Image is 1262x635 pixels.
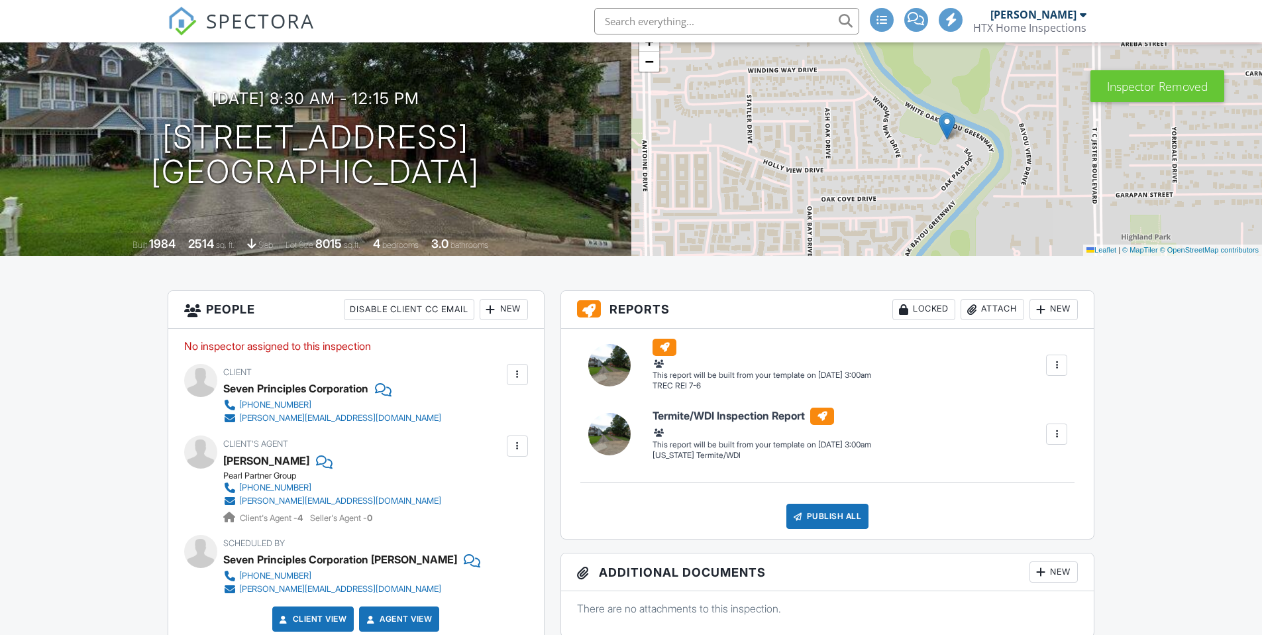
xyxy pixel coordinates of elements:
div: Publish All [786,504,869,529]
div: [US_STATE] Termite/WDI [653,450,871,461]
div: Pearl Partner Group [223,471,452,481]
div: 1984 [149,237,176,251]
a: Zoom out [639,52,659,72]
img: The Best Home Inspection Software - Spectora [168,7,197,36]
a: SPECTORA [168,18,315,46]
span: Scheduled By [223,538,285,548]
h3: Additional Documents [561,553,1094,591]
div: Seven Principles Corporation [223,378,368,398]
img: Marker [939,113,955,140]
div: [PERSON_NAME] [990,8,1077,21]
div: TREC REI 7-6 [653,380,871,392]
h6: Termite/WDI Inspection Report [653,408,871,425]
strong: 0 [367,513,372,523]
h3: [DATE] 8:30 am - 12:15 pm [211,89,419,107]
span: Built [132,240,147,250]
span: − [645,53,653,70]
span: slab [258,240,273,250]
span: Client's Agent [223,439,288,449]
a: [PHONE_NUMBER] [223,481,441,494]
a: [PERSON_NAME][EMAIL_ADDRESS][DOMAIN_NAME] [223,583,470,596]
span: Seller's Agent - [310,513,372,523]
a: Agent View [364,612,432,626]
p: There are no attachments to this inspection. [577,601,1078,616]
span: Client [223,367,252,377]
a: [PERSON_NAME][EMAIL_ADDRESS][DOMAIN_NAME] [223,494,441,508]
strong: 4 [297,513,303,523]
div: [PHONE_NUMBER] [239,483,311,493]
span: Lot Size [286,240,313,250]
div: Inspector Removed [1090,70,1224,102]
h3: Reports [561,291,1094,329]
span: + [645,33,653,50]
a: © OpenStreetMap contributors [1160,246,1259,254]
div: [PERSON_NAME][EMAIL_ADDRESS][DOMAIN_NAME] [239,496,441,506]
span: bathrooms [450,240,488,250]
span: bedrooms [382,240,419,250]
div: Locked [892,299,955,320]
span: sq.ft. [344,240,360,250]
div: This report will be built from your template on [DATE] 3:00am [653,439,871,450]
div: 2514 [188,237,214,251]
h1: [STREET_ADDRESS] [GEOGRAPHIC_DATA] [151,120,480,190]
div: New [1029,561,1078,583]
div: [PERSON_NAME][EMAIL_ADDRESS][DOMAIN_NAME] [239,413,441,424]
div: Attach [961,299,1024,320]
span: Client's Agent - [240,513,305,523]
a: Client View [277,612,347,626]
div: 8015 [315,237,342,251]
div: [PERSON_NAME][EMAIL_ADDRESS][DOMAIN_NAME] [239,584,441,595]
div: HTX Home Inspections [973,21,1086,34]
div: New [1029,299,1078,320]
div: New [480,299,528,320]
a: [PHONE_NUMBER] [223,569,470,583]
div: Seven Principles Corporation [PERSON_NAME] [223,549,457,569]
div: [PHONE_NUMBER] [239,571,311,581]
p: No inspector assigned to this inspection [184,339,528,353]
div: 3.0 [431,237,448,251]
span: sq. ft. [216,240,235,250]
div: [PHONE_NUMBER] [239,400,311,410]
h3: People [168,291,544,329]
a: © MapTiler [1122,246,1158,254]
div: 4 [373,237,380,251]
a: [PERSON_NAME] [223,451,309,471]
input: Search everything... [594,8,859,34]
div: Disable Client CC Email [344,299,474,320]
a: [PERSON_NAME][EMAIL_ADDRESS][DOMAIN_NAME] [223,412,441,425]
span: SPECTORA [206,7,315,34]
a: [PHONE_NUMBER] [223,398,441,412]
a: Leaflet [1086,246,1116,254]
div: This report will be built from your template on [DATE] 3:00am [653,370,871,380]
span: | [1118,246,1120,254]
